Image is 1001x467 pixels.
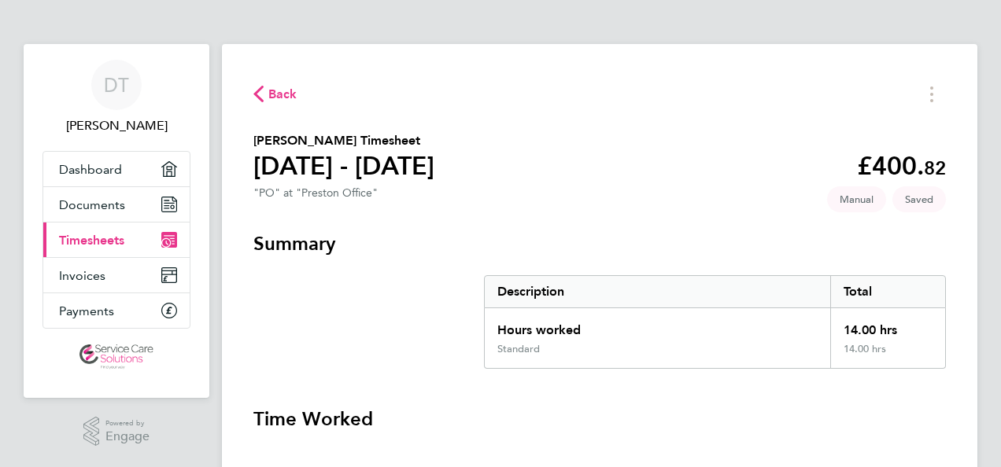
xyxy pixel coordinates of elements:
[484,275,946,369] div: Summary
[918,82,946,106] button: Timesheets Menu
[42,60,190,135] a: DT[PERSON_NAME]
[830,343,945,368] div: 14.00 hrs
[59,162,122,177] span: Dashboard
[59,268,105,283] span: Invoices
[485,308,830,343] div: Hours worked
[43,258,190,292] a: Invoices
[892,186,946,212] span: This timesheet is Saved.
[83,417,150,447] a: Powered byEngage
[43,293,190,328] a: Payments
[253,84,297,104] button: Back
[24,44,209,398] nav: Main navigation
[485,276,830,307] div: Description
[268,85,297,104] span: Back
[42,116,190,135] span: Donna Thompson
[59,303,114,318] span: Payments
[253,186,378,200] div: "PO" at "Preston Office"
[924,156,946,179] span: 82
[253,131,434,150] h2: [PERSON_NAME] Timesheet
[830,276,945,307] div: Total
[43,222,190,257] a: Timesheets
[830,308,945,343] div: 14.00 hrs
[43,187,190,222] a: Documents
[59,233,124,248] span: Timesheets
[827,186,886,212] span: This timesheet was manually created.
[79,344,153,370] img: servicecare-logo-retina.png
[104,75,129,95] span: DT
[105,417,150,430] span: Powered by
[42,344,190,370] a: Go to home page
[43,152,190,186] a: Dashboard
[857,151,946,181] app-decimal: £400.
[105,430,150,443] span: Engage
[253,406,946,432] h3: Time Worked
[253,231,946,256] h3: Summary
[59,197,125,212] span: Documents
[253,150,434,182] h1: [DATE] - [DATE]
[497,343,540,355] div: Standard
